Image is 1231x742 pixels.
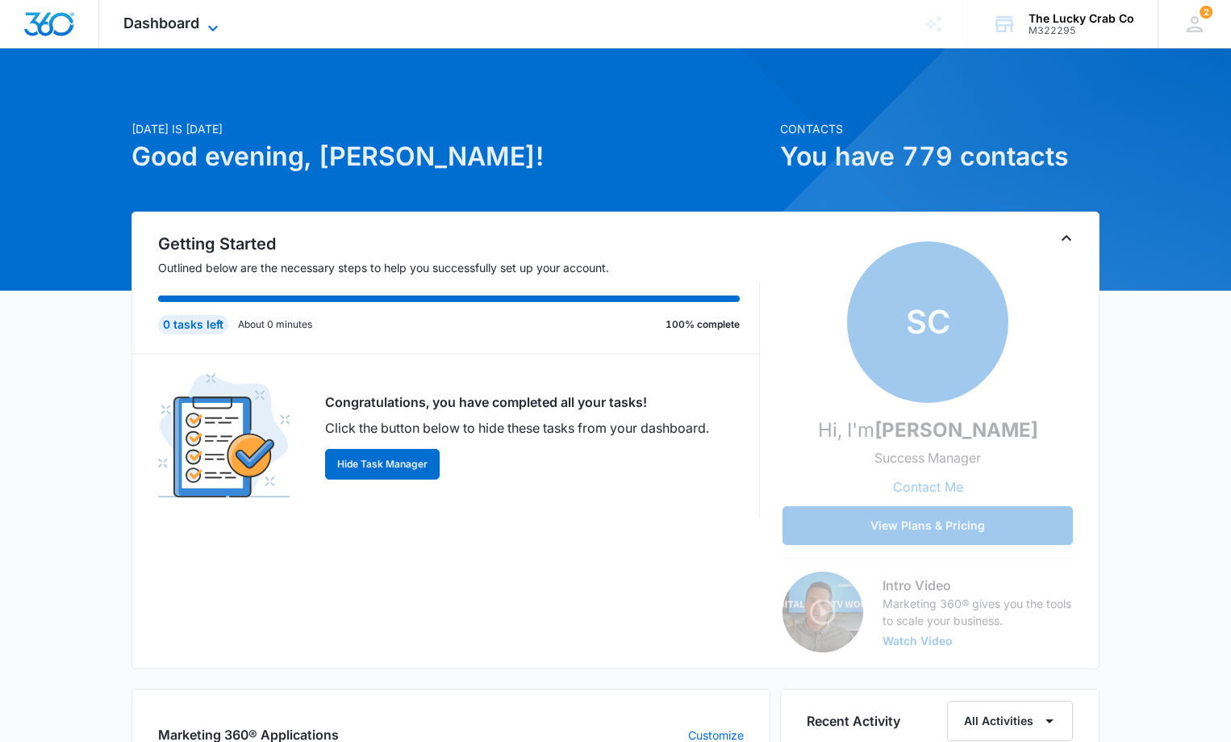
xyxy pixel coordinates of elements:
[158,315,228,334] div: 0 tasks left
[883,576,1073,595] h3: Intro Video
[325,392,709,412] p: Congratulations, you have completed all your tasks!
[782,572,863,652] img: Intro Video
[874,448,981,467] p: Success Manager
[877,467,979,506] button: Contact Me
[1057,228,1076,248] button: Toggle Collapse
[325,418,709,438] p: Click the button below to hide these tasks from your dashboard.
[818,416,1038,445] p: Hi, I'm
[131,137,770,176] h1: Good evening, [PERSON_NAME]!
[874,418,1038,442] strong: [PERSON_NAME]
[325,449,440,480] button: Hide Task Manager
[847,241,1008,403] span: SC
[1029,25,1134,36] div: account id
[780,137,1100,176] h1: You have 779 contacts
[1200,6,1212,19] span: 2
[1029,12,1134,25] div: account name
[158,259,760,276] p: Outlined below are the necessary steps to help you successfully set up your account.
[666,317,740,332] p: 100% complete
[883,595,1073,629] p: Marketing 360® gives you the tools to scale your business.
[780,120,1100,137] p: Contacts
[807,711,900,731] h6: Recent Activity
[947,701,1073,741] button: All Activities
[123,15,199,31] span: Dashboard
[131,120,770,137] p: [DATE] is [DATE]
[782,506,1073,545] button: View Plans & Pricing
[1200,6,1212,19] div: notifications count
[883,635,953,647] button: Watch Video
[158,232,760,256] h2: Getting Started
[238,317,312,332] p: About 0 minutes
